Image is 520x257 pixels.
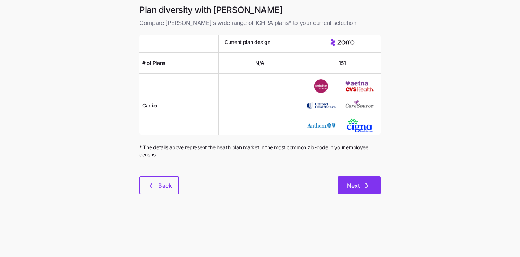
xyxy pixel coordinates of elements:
img: Carrier [345,79,374,93]
img: Carrier [307,118,336,132]
span: # of Plans [142,59,165,67]
span: Next [347,181,360,190]
span: Compare [PERSON_NAME]'s wide range of ICHRA plans* to your current selection [139,18,381,27]
h1: Plan diversity with [PERSON_NAME] [139,4,381,15]
span: * The details above represent the health plan market in the most common zip-code in your employee... [139,144,381,159]
button: Back [139,176,179,194]
span: Carrier [142,102,158,109]
span: Back [158,181,172,190]
img: Carrier [345,118,374,132]
img: Carrier [307,79,336,93]
img: Carrier [307,99,336,112]
span: Current plan design [225,39,270,46]
button: Next [338,176,381,194]
span: 151 [339,59,346,67]
span: N/A [255,59,264,67]
img: Carrier [345,99,374,112]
